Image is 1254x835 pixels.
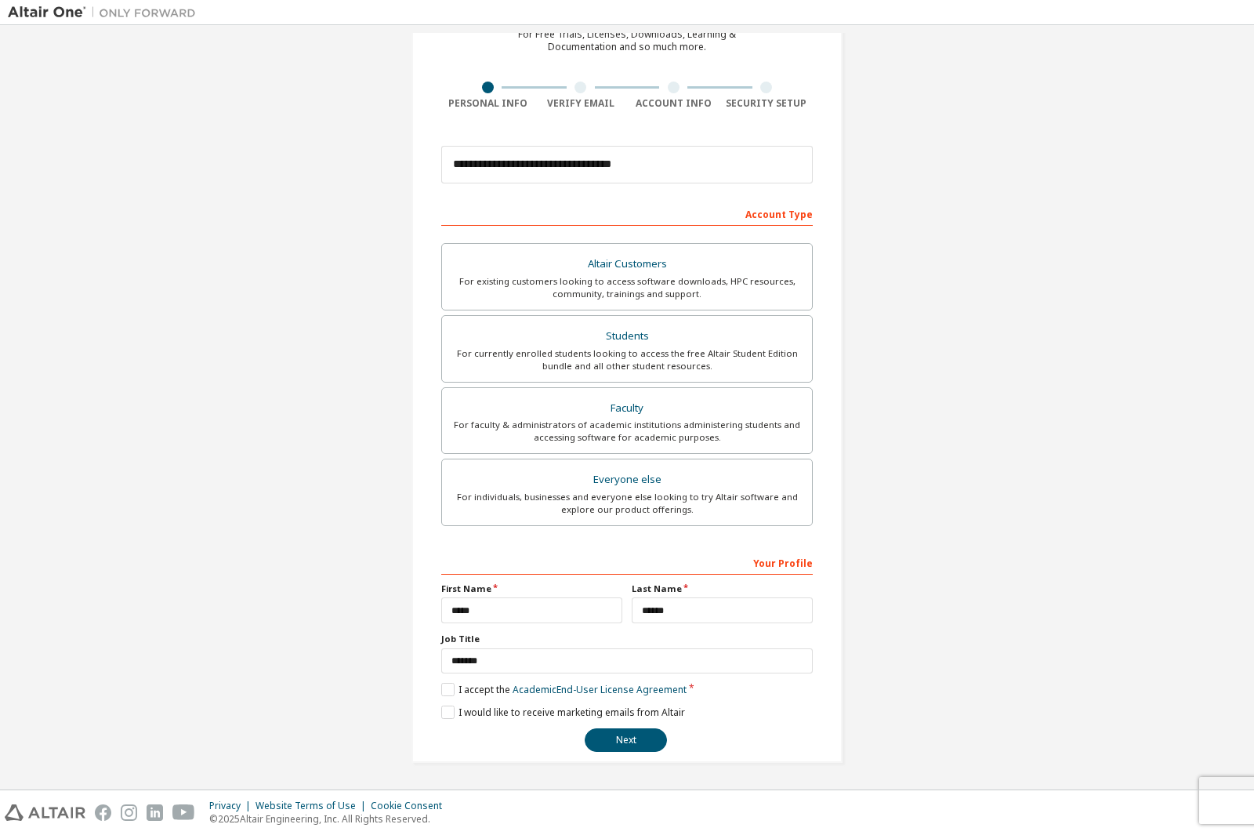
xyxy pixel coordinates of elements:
[441,633,813,645] label: Job Title
[451,275,803,300] div: For existing customers looking to access software downloads, HPC resources, community, trainings ...
[632,583,813,595] label: Last Name
[585,728,667,752] button: Next
[627,97,720,110] div: Account Info
[5,804,85,821] img: altair_logo.svg
[451,491,803,516] div: For individuals, businesses and everyone else looking to try Altair software and explore our prod...
[441,706,685,719] label: I would like to receive marketing emails from Altair
[441,201,813,226] div: Account Type
[209,800,256,812] div: Privacy
[535,97,628,110] div: Verify Email
[441,683,687,696] label: I accept the
[451,325,803,347] div: Students
[209,812,451,826] p: © 2025 Altair Engineering, Inc. All Rights Reserved.
[720,97,814,110] div: Security Setup
[441,550,813,575] div: Your Profile
[513,683,687,696] a: Academic End-User License Agreement
[172,804,195,821] img: youtube.svg
[451,419,803,444] div: For faculty & administrators of academic institutions administering students and accessing softwa...
[147,804,163,821] img: linkedin.svg
[441,97,535,110] div: Personal Info
[451,253,803,275] div: Altair Customers
[441,583,622,595] label: First Name
[371,800,451,812] div: Cookie Consent
[95,804,111,821] img: facebook.svg
[451,398,803,419] div: Faculty
[451,469,803,491] div: Everyone else
[8,5,204,20] img: Altair One
[518,28,736,53] div: For Free Trials, Licenses, Downloads, Learning & Documentation and so much more.
[451,347,803,372] div: For currently enrolled students looking to access the free Altair Student Edition bundle and all ...
[121,804,137,821] img: instagram.svg
[256,800,371,812] div: Website Terms of Use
